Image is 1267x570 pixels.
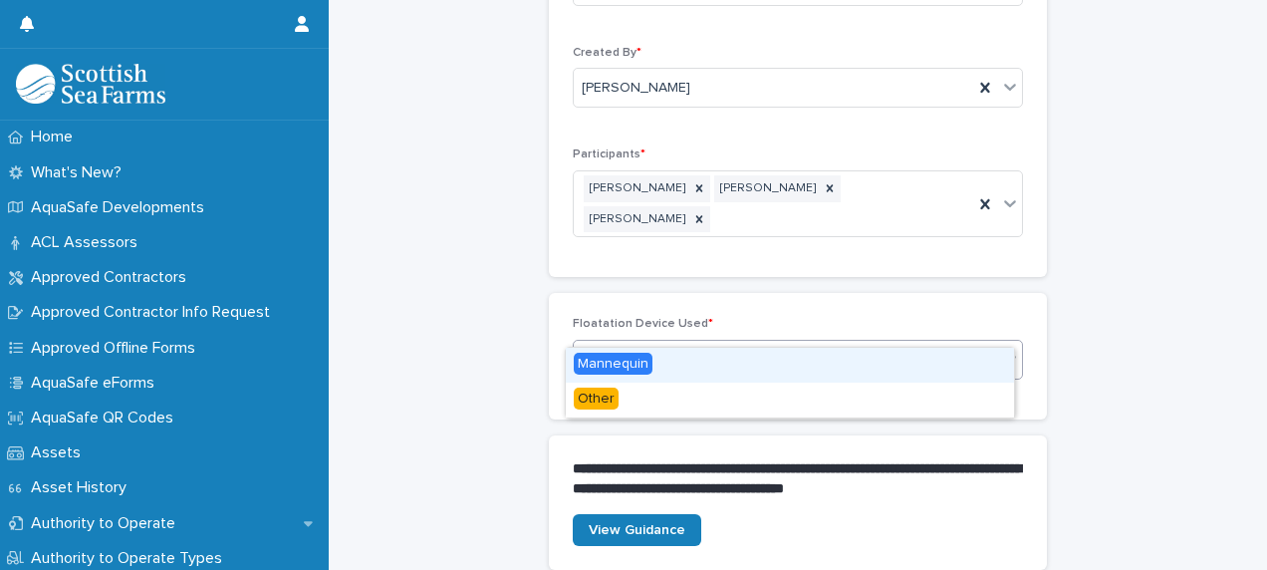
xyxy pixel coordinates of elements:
[573,514,701,546] a: View Guidance
[584,206,688,233] div: [PERSON_NAME]
[589,523,685,537] span: View Guidance
[23,549,238,568] p: Authority to Operate Types
[573,148,645,160] span: Participants
[23,374,170,393] p: AquaSafe eForms
[23,233,153,252] p: ACL Assessors
[23,443,97,462] p: Assets
[566,383,1014,418] div: Other
[584,175,688,202] div: [PERSON_NAME]
[566,348,1014,383] div: Mannequin
[574,353,652,375] span: Mannequin
[23,409,189,427] p: AquaSafe QR Codes
[582,78,690,99] span: [PERSON_NAME]
[714,175,819,202] div: [PERSON_NAME]
[573,47,641,59] span: Created By
[23,478,142,497] p: Asset History
[23,128,89,146] p: Home
[23,198,220,217] p: AquaSafe Developments
[23,163,137,182] p: What's New?
[16,64,165,104] img: bPIBxiqnSb2ggTQWdOVV
[23,268,202,287] p: Approved Contractors
[23,339,211,358] p: Approved Offline Forms
[573,318,713,330] span: Floatation Device Used
[23,514,191,533] p: Authority to Operate
[574,388,619,410] span: Other
[23,303,286,322] p: Approved Contractor Info Request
